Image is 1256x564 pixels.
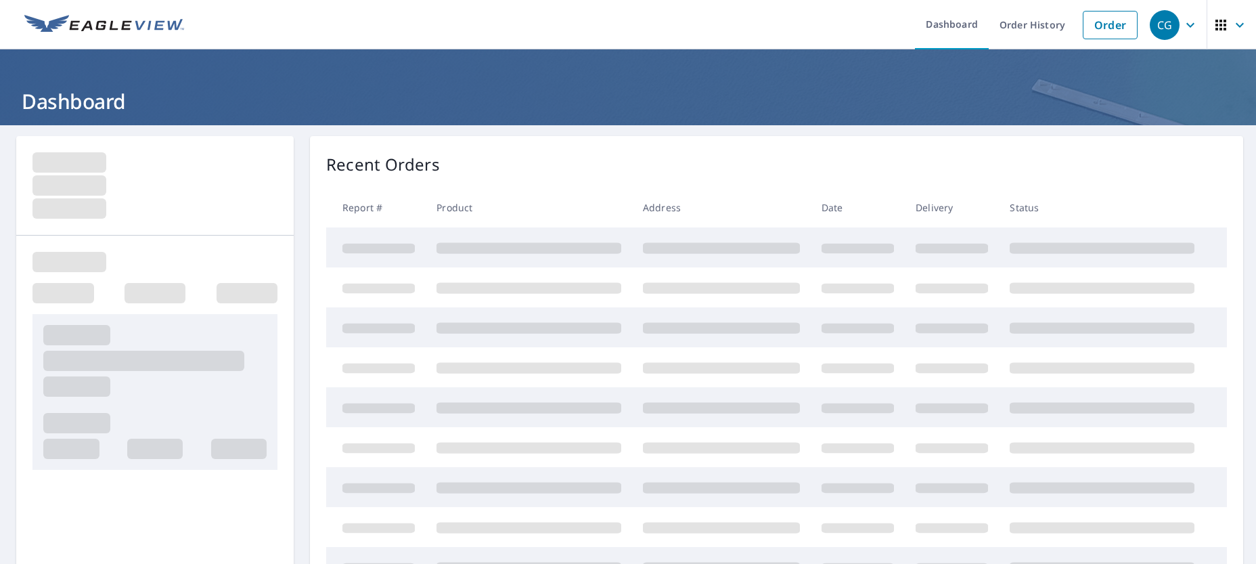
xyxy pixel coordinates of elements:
[905,188,999,227] th: Delivery
[326,152,440,177] p: Recent Orders
[1083,11,1138,39] a: Order
[811,188,905,227] th: Date
[1150,10,1180,40] div: CG
[24,15,184,35] img: EV Logo
[632,188,811,227] th: Address
[16,87,1240,115] h1: Dashboard
[999,188,1205,227] th: Status
[426,188,632,227] th: Product
[326,188,426,227] th: Report #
